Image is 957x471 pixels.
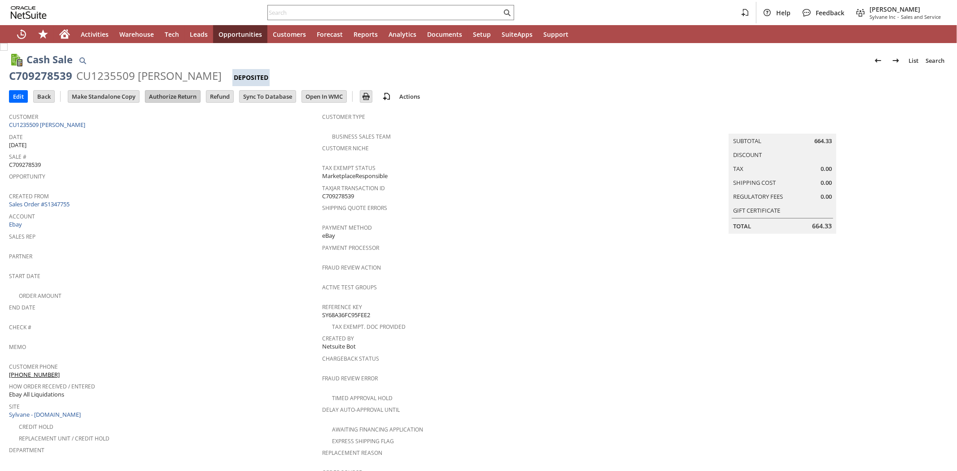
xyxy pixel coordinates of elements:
span: Reports [354,30,378,39]
a: Tech [159,25,184,43]
a: Subtotal [733,137,761,145]
svg: logo [11,6,47,19]
span: C709278539 [322,192,354,201]
a: Total [733,222,751,230]
a: How Order Received / Entered [9,383,95,390]
a: Created By [322,335,354,342]
a: SuiteApps [496,25,538,43]
a: Site [9,403,20,410]
span: Tech [165,30,179,39]
a: Sylvane - [DOMAIN_NAME] [9,410,83,419]
a: Actions [396,92,424,100]
a: Account [9,213,35,220]
span: Support [543,30,568,39]
a: List [905,53,922,68]
a: Department [9,446,44,454]
a: Shipping Quote Errors [322,204,387,212]
a: Opportunities [213,25,267,43]
h1: Cash Sale [26,52,73,67]
a: Fraud Review Error [322,375,378,382]
a: Date [9,133,23,141]
input: Search [268,7,502,18]
svg: Shortcuts [38,29,48,39]
input: Sync To Database [240,91,296,102]
img: Print [361,91,371,102]
a: Ebay [9,220,22,228]
a: CU1235509 [PERSON_NAME] [9,121,87,129]
img: Previous [873,55,883,66]
a: Payment Processor [322,244,379,252]
a: Memo [9,343,26,351]
a: Leads [184,25,213,43]
a: Sales Order #S1347755 [9,200,72,208]
input: Authorize Return [145,91,200,102]
a: Fraud Review Action [322,264,381,271]
span: 0.00 [821,165,832,173]
span: Documents [427,30,462,39]
input: Make Standalone Copy [68,91,139,102]
a: Chargeback Status [322,355,379,362]
a: Start Date [9,272,40,280]
span: Help [776,9,791,17]
span: SuiteApps [502,30,533,39]
a: Tax Exempt Status [322,164,376,172]
a: Customer Niche [322,144,369,152]
input: Refund [206,91,233,102]
svg: Home [59,29,70,39]
span: Leads [190,30,208,39]
img: Next [891,55,901,66]
a: Reports [348,25,383,43]
div: C709278539 [9,69,72,83]
a: Sales Rep [9,233,35,240]
a: Reference Key [322,303,362,311]
div: Deposited [232,69,270,86]
span: Sales and Service [901,13,941,20]
span: Warehouse [119,30,154,39]
input: Back [34,91,54,102]
a: Setup [468,25,496,43]
a: Analytics [383,25,422,43]
a: Order Amount [19,292,61,300]
span: Opportunities [218,30,262,39]
a: Discount [733,151,762,159]
span: 0.00 [821,192,832,201]
a: Forecast [311,25,348,43]
img: Quick Find [77,55,88,66]
svg: Recent Records [16,29,27,39]
span: Feedback [816,9,844,17]
a: Shipping Cost [733,179,776,187]
a: Tax [733,165,743,173]
a: Express Shipping Flag [332,437,394,445]
span: [PERSON_NAME] [870,5,941,13]
a: Customers [267,25,311,43]
span: 0.00 [821,179,832,187]
a: Opportunity [9,173,45,180]
a: Timed Approval Hold [332,394,393,402]
a: Payment Method [322,224,372,231]
a: Search [922,53,948,68]
a: Home [54,25,75,43]
a: Regulatory Fees [733,192,783,201]
a: Created From [9,192,49,200]
a: Tax Exempt. Doc Provided [332,323,406,331]
span: [DATE] [9,141,26,149]
input: Edit [9,91,27,102]
span: Activities [81,30,109,39]
span: Forecast [317,30,343,39]
div: CU1235509 [PERSON_NAME] [76,69,222,83]
a: Credit Hold [19,423,53,431]
a: [PHONE_NUMBER] [9,371,60,379]
a: Documents [422,25,468,43]
span: Customers [273,30,306,39]
a: TaxJar Transaction ID [322,184,385,192]
a: Sale # [9,153,26,161]
span: Analytics [389,30,416,39]
a: Business Sales Team [332,133,391,140]
a: Activities [75,25,114,43]
a: Check # [9,323,31,331]
a: Awaiting Financing Application [332,426,423,433]
a: Delay Auto-Approval Until [322,406,400,414]
span: 664.33 [814,137,832,145]
a: Warehouse [114,25,159,43]
span: Ebay All Liquidations [9,390,64,399]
